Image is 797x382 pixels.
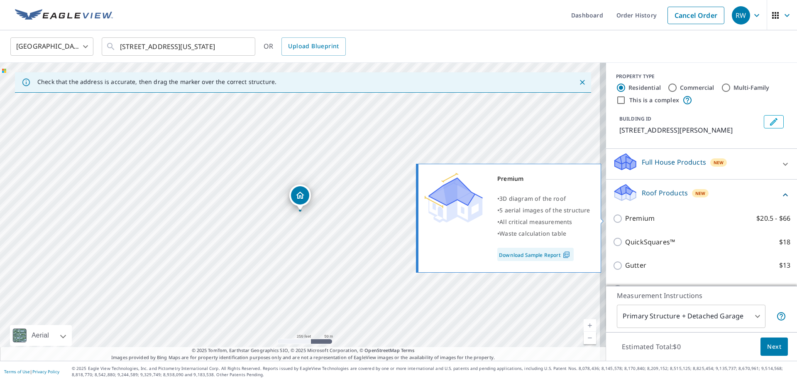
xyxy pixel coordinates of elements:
[289,185,311,210] div: Dropped pin, building 1, Residential property, 2844 SE 94th St Moore, OK 73160
[497,248,574,261] a: Download Sample Report
[695,190,706,197] span: New
[499,218,572,226] span: All critical measurements
[10,325,72,346] div: Aerial
[680,84,714,92] label: Commercial
[288,41,339,52] span: Upload Blueprint
[714,159,724,166] span: New
[281,37,345,56] a: Upload Blueprint
[584,332,596,344] a: Current Level 17, Zoom Out
[584,319,596,332] a: Current Level 17, Zoom In
[733,84,770,92] label: Multi-Family
[625,237,675,247] p: QuickSquares™
[4,369,30,375] a: Terms of Use
[625,213,655,224] p: Premium
[613,152,790,176] div: Full House ProductsNew
[264,37,346,56] div: OR
[613,183,790,207] div: Roof ProductsNew
[401,347,415,353] a: Terms
[732,6,750,25] div: RW
[779,284,790,294] p: $18
[767,342,781,352] span: Next
[628,84,661,92] label: Residential
[425,173,483,223] img: Premium
[764,115,784,128] button: Edit building 1
[616,73,787,80] div: PROPERTY TYPE
[625,284,665,294] p: Bid Perfect™
[37,78,276,86] p: Check that the address is accurate, then drag the marker over the correct structure.
[499,206,590,214] span: 5 aerial images of the structure
[577,77,588,88] button: Close
[120,35,238,58] input: Search by address or latitude-longitude
[561,251,572,259] img: Pdf Icon
[499,229,566,237] span: Waste calculation table
[615,338,687,356] p: Estimated Total: $0
[72,365,793,378] p: © 2025 Eagle View Technologies, Inc. and Pictometry International Corp. All Rights Reserved. Repo...
[642,157,706,167] p: Full House Products
[499,195,566,202] span: 3D diagram of the roof
[617,305,765,328] div: Primary Structure + Detached Garage
[497,216,590,228] div: •
[4,369,59,374] p: |
[192,347,415,354] span: © 2025 TomTom, Earthstar Geographics SIO, © 2025 Microsoft Corporation, ©
[364,347,399,353] a: OpenStreetMap
[497,205,590,216] div: •
[497,173,590,185] div: Premium
[497,193,590,205] div: •
[776,311,786,321] span: Your report will include the primary structure and a detached garage if one exists.
[629,96,679,104] label: This is a complex
[779,260,790,271] p: $13
[779,237,790,247] p: $18
[642,188,688,198] p: Roof Products
[617,291,786,301] p: Measurement Instructions
[15,9,113,22] img: EV Logo
[29,325,51,346] div: Aerial
[756,213,790,224] p: $20.5 - $66
[32,369,59,375] a: Privacy Policy
[625,260,646,271] p: Gutter
[619,115,651,122] p: BUILDING ID
[667,7,724,24] a: Cancel Order
[497,228,590,239] div: •
[760,338,788,356] button: Next
[10,35,93,58] div: [GEOGRAPHIC_DATA]
[619,125,760,135] p: [STREET_ADDRESS][PERSON_NAME]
